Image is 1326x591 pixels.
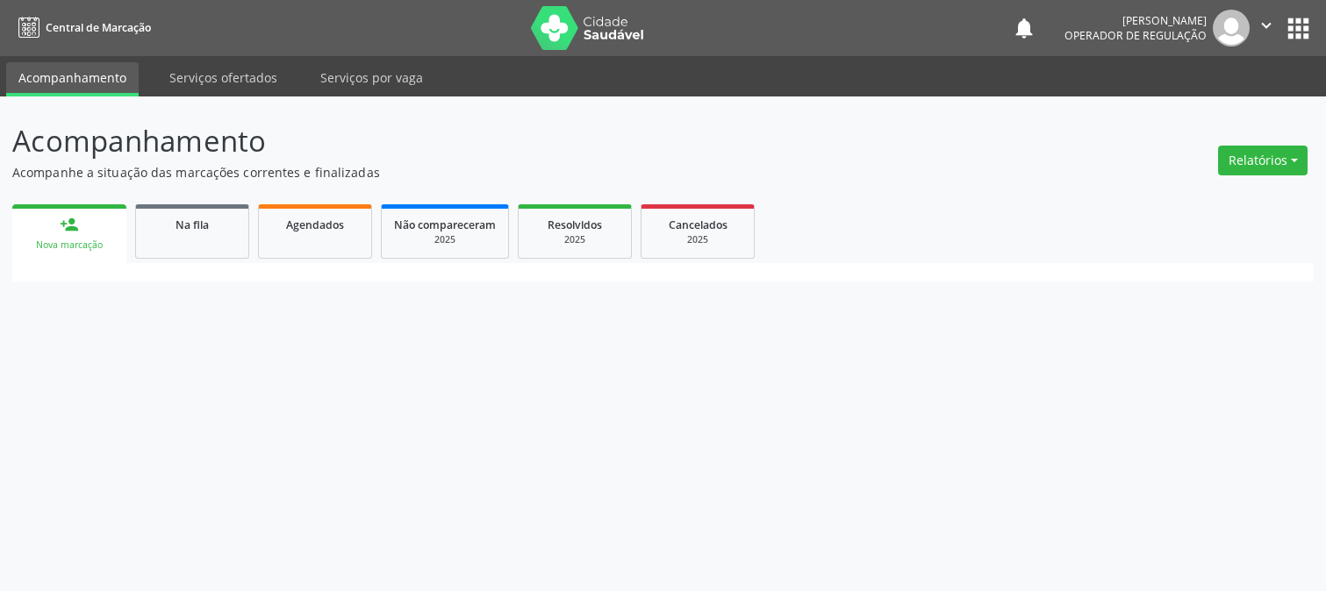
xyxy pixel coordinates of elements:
[1064,28,1207,43] span: Operador de regulação
[60,215,79,234] div: person_add
[176,217,209,232] span: Na fila
[654,233,742,246] div: 2025
[308,62,435,93] a: Serviços por vaga
[12,163,923,182] p: Acompanhe a situação das marcações correntes e finalizadas
[6,62,139,96] a: Acompanhamento
[669,217,728,232] span: Cancelados
[157,62,290,93] a: Serviços ofertados
[12,13,151,42] a: Central de Marcação
[394,233,496,246] div: 2025
[25,239,114,252] div: Nova marcação
[394,217,496,232] span: Não compareceram
[1213,10,1250,46] img: img
[1218,146,1308,175] button: Relatórios
[1283,13,1314,44] button: apps
[1257,16,1276,35] i: 
[46,20,151,35] span: Central de Marcação
[286,217,344,232] span: Agendados
[548,217,602,232] span: Resolvidos
[1012,16,1036,40] button: notifications
[1250,10,1283,46] button: 
[1064,13,1207,28] div: [PERSON_NAME]
[531,233,619,246] div: 2025
[12,119,923,163] p: Acompanhamento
